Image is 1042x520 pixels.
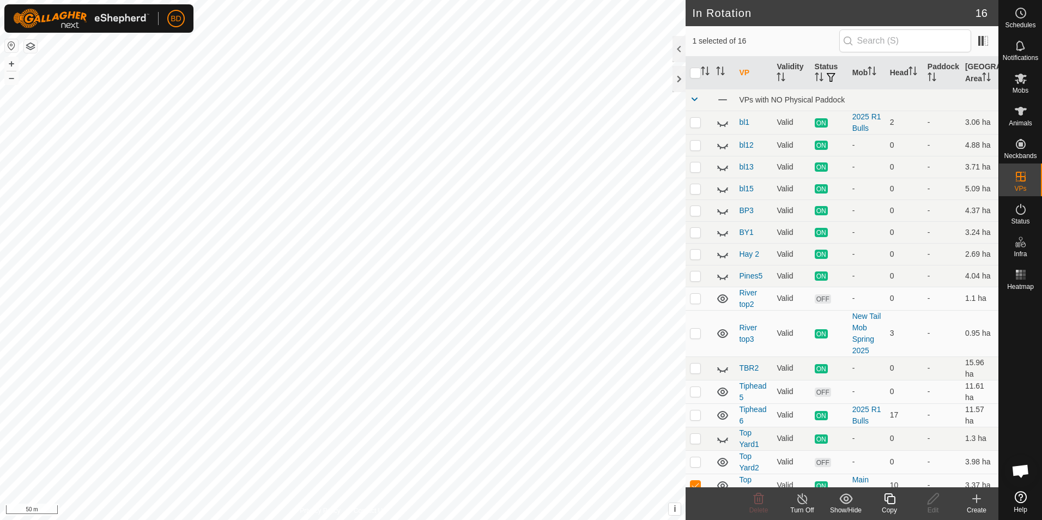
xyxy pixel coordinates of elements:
td: Valid [772,450,810,474]
div: Open chat [1004,455,1037,487]
td: - [923,287,961,310]
a: Tiphead 5 [739,382,766,402]
td: 0 [886,178,923,199]
td: 2.69 ha [961,243,998,265]
p-sorticon: Activate to sort [982,74,991,83]
span: Status [1011,218,1029,225]
td: Valid [772,134,810,156]
span: Heatmap [1007,283,1034,290]
span: ON [815,411,828,420]
div: - [852,249,881,260]
a: TBR2 [739,364,759,372]
td: 10 [886,474,923,497]
td: 0 [886,221,923,243]
a: Contact Us [354,506,386,516]
span: ON [815,184,828,194]
a: Tiphead 6 [739,405,766,425]
td: Valid [772,310,810,356]
p-sorticon: Activate to sort [868,68,876,77]
div: - [852,205,881,216]
td: 0 [886,134,923,156]
span: BD [171,13,181,25]
td: 5.09 ha [961,178,998,199]
span: ON [815,329,828,338]
button: – [5,71,18,84]
a: bl13 [739,162,753,171]
td: 0 [886,356,923,380]
td: 1.1 ha [961,287,998,310]
td: 15.96 ha [961,356,998,380]
td: 11.57 ha [961,403,998,427]
a: River top3 [739,323,757,343]
div: Copy [868,505,911,515]
a: Privacy Policy [300,506,341,516]
td: - [923,403,961,427]
span: ON [815,364,828,373]
td: - [923,221,961,243]
p-sorticon: Activate to sort [716,68,725,77]
td: Valid [772,221,810,243]
div: - [852,270,881,282]
div: Turn Off [780,505,824,515]
div: - [852,293,881,304]
span: Animals [1009,120,1032,126]
div: - [852,362,881,374]
span: ON [815,250,828,259]
td: - [923,111,961,134]
span: OFF [815,294,831,304]
td: - [923,134,961,156]
th: Validity [772,57,810,89]
span: Neckbands [1004,153,1037,159]
td: 0 [886,243,923,265]
td: - [923,356,961,380]
td: Valid [772,427,810,450]
span: ON [815,118,828,128]
td: 0 [886,450,923,474]
a: bl12 [739,141,753,149]
th: [GEOGRAPHIC_DATA] Area [961,57,998,89]
td: 3.71 ha [961,156,998,178]
button: Reset Map [5,39,18,52]
td: 2 [886,111,923,134]
td: - [923,427,961,450]
button: Map Layers [24,40,37,53]
div: - [852,433,881,444]
td: 0.95 ha [961,310,998,356]
td: 0 [886,265,923,287]
a: bl1 [739,118,749,126]
td: 0 [886,287,923,310]
div: Create [955,505,998,515]
span: Schedules [1005,22,1035,28]
span: Notifications [1003,55,1038,61]
div: VPs with NO Physical Paddock [739,95,994,104]
span: ON [815,228,828,237]
a: BY1 [739,228,753,237]
a: bl15 [739,184,753,193]
td: 17 [886,403,923,427]
span: Help [1014,506,1027,513]
span: Mobs [1013,87,1028,94]
p-sorticon: Activate to sort [777,74,785,83]
td: - [923,474,961,497]
th: VP [735,57,772,89]
span: Delete [749,506,768,514]
div: New Tail Mob Spring 2025 [852,311,881,356]
a: BP3 [739,206,753,215]
div: Show/Hide [824,505,868,515]
td: Valid [772,265,810,287]
span: VPs [1014,185,1026,192]
a: Top Yard1 [739,428,759,449]
td: 0 [886,199,923,221]
a: Pines5 [739,271,762,280]
span: Infra [1014,251,1027,257]
span: OFF [815,458,831,467]
th: Status [810,57,848,89]
a: Top Yard3 [739,475,759,495]
p-sorticon: Activate to sort [815,74,823,83]
div: 2025 R1 Bulls [852,404,881,427]
h2: In Rotation [692,7,975,20]
th: Head [886,57,923,89]
td: Valid [772,474,810,497]
span: ON [815,271,828,281]
span: OFF [815,388,831,397]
